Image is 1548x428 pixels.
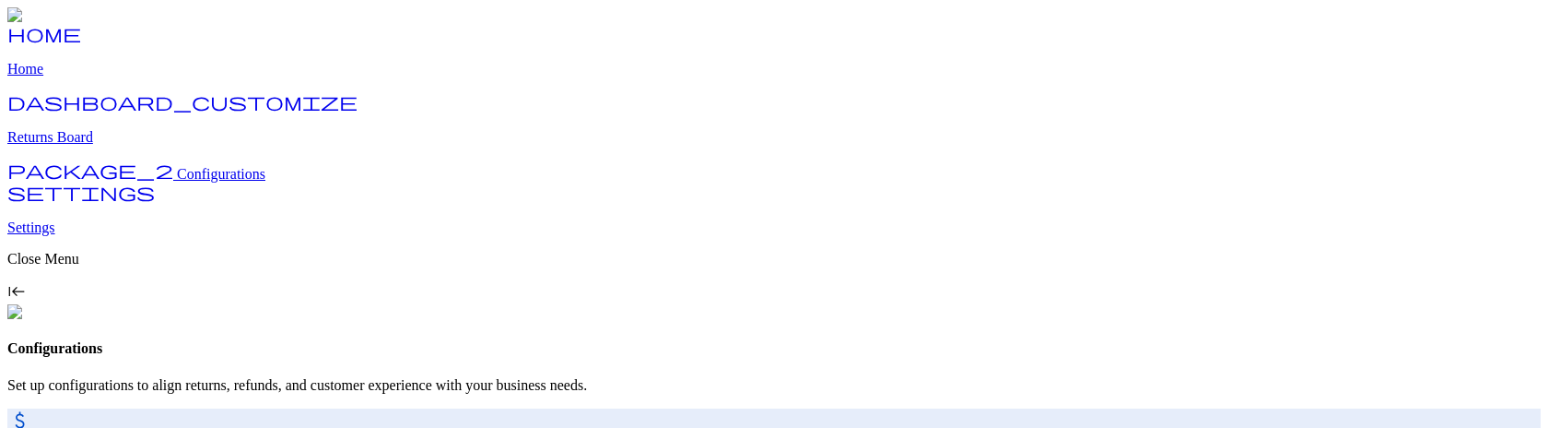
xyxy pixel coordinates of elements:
[7,24,81,42] span: home
[7,251,1541,267] p: Close Menu
[7,61,1541,77] p: Home
[7,98,1541,146] a: dashboard_customize Returns Board
[7,251,1541,304] div: Close Menukeyboard_tab_rtl
[7,282,26,301] span: keyboard_tab_rtl
[7,160,173,179] span: package_2
[7,7,53,24] img: Logo
[7,183,155,201] span: settings
[7,30,1541,77] a: home Home
[7,166,265,182] a: package_2 Configurations
[7,377,1541,394] p: Set up configurations to align returns, refunds, and customer experience with your business needs.
[7,304,127,321] img: commonGraphics
[177,166,265,182] span: Configurations
[7,92,358,111] span: dashboard_customize
[7,340,1541,357] h4: Configurations
[7,188,1541,236] a: settings Settings
[7,220,1541,236] p: Settings
[7,129,1541,146] p: Returns Board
